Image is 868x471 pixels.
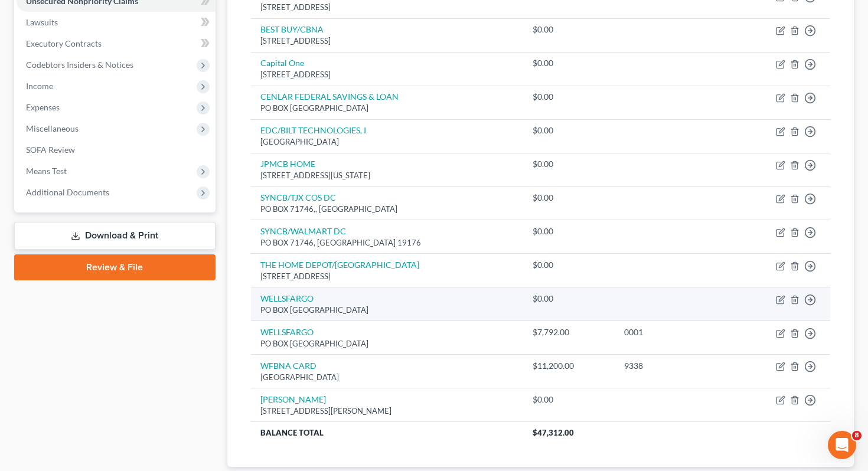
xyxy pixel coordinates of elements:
a: WELLSFARGO [260,293,314,303]
div: [STREET_ADDRESS] [260,69,514,80]
span: Executory Contracts [26,38,102,48]
a: SOFA Review [17,139,216,161]
div: PO BOX [GEOGRAPHIC_DATA] [260,338,514,349]
div: PO BOX [GEOGRAPHIC_DATA] [260,103,514,114]
div: [STREET_ADDRESS] [260,2,514,13]
div: $0.00 [533,192,605,204]
div: $11,200.00 [533,360,605,372]
div: $0.00 [533,125,605,136]
div: [STREET_ADDRESS][US_STATE] [260,170,514,181]
div: PO BOX 71746, [GEOGRAPHIC_DATA] 19176 [260,237,514,248]
span: Income [26,81,53,91]
div: $0.00 [533,57,605,69]
div: $0.00 [533,394,605,405]
div: [STREET_ADDRESS] [260,35,514,47]
div: $0.00 [533,259,605,271]
span: $47,312.00 [533,428,574,437]
div: $0.00 [533,91,605,103]
a: WFBNA CARD [260,361,316,371]
div: $7,792.00 [533,326,605,338]
a: Executory Contracts [17,33,216,54]
div: 9338 [624,360,724,372]
div: $0.00 [533,225,605,237]
div: [GEOGRAPHIC_DATA] [260,372,514,383]
div: PO BOX [GEOGRAPHIC_DATA] [260,305,514,316]
div: $0.00 [533,158,605,170]
a: THE HOME DEPOT/[GEOGRAPHIC_DATA] [260,260,419,270]
a: WELLSFARGO [260,327,314,337]
div: 0001 [624,326,724,338]
div: [STREET_ADDRESS] [260,271,514,282]
a: Lawsuits [17,12,216,33]
a: CENLAR FEDERAL SAVINGS & LOAN [260,91,399,102]
span: SOFA Review [26,145,75,155]
a: Capital One [260,58,304,68]
span: Lawsuits [26,17,58,27]
a: BEST BUY/CBNA [260,24,324,34]
a: SYNCB/TJX COS DC [260,192,336,202]
a: EDC/BILT TECHNOLOGIES, I [260,125,366,135]
span: Miscellaneous [26,123,79,133]
span: Means Test [26,166,67,176]
span: Codebtors Insiders & Notices [26,60,133,70]
div: $0.00 [533,24,605,35]
div: $0.00 [533,293,605,305]
iframe: Intercom live chat [828,431,856,459]
a: Download & Print [14,222,216,250]
a: Review & File [14,254,216,280]
div: [STREET_ADDRESS][PERSON_NAME] [260,405,514,417]
a: [PERSON_NAME] [260,394,326,404]
th: Balance Total [251,422,524,443]
div: PO BOX 71746,, [GEOGRAPHIC_DATA] [260,204,514,215]
span: Additional Documents [26,187,109,197]
a: SYNCB/WALMART DC [260,226,346,236]
span: 8 [852,431,862,440]
span: Expenses [26,102,60,112]
div: [GEOGRAPHIC_DATA] [260,136,514,148]
a: JPMCB HOME [260,159,315,169]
